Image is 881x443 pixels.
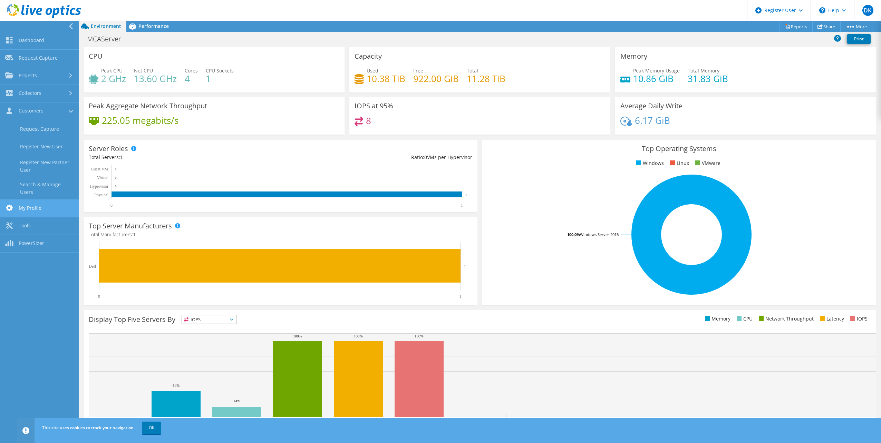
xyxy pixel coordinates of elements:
text: 1 [459,294,462,299]
li: IOPS [849,315,868,323]
span: 1 [133,231,136,238]
h3: Top Server Manufacturers [89,222,172,230]
span: 1 [120,154,123,160]
text: 0 [115,185,117,188]
tspan: 100.0% [567,232,580,237]
li: VMware [694,159,720,167]
h4: 10.38 TiB [367,75,405,82]
h4: 13.60 GHz [134,75,177,82]
span: Total [467,67,478,74]
span: Peak CPU [101,67,123,74]
li: Linux [668,159,689,167]
text: 1 [461,203,463,208]
text: 1 [465,193,467,197]
text: 100% [415,334,424,338]
span: Performance [138,23,169,29]
h4: 225.05 megabits/s [102,117,178,124]
h3: CPU [89,52,103,60]
a: OK [142,422,161,434]
a: More [840,21,872,32]
span: Environment [91,23,121,29]
h4: 2 GHz [101,75,126,82]
span: Net CPU [134,67,153,74]
h3: Server Roles [89,145,128,152]
span: Total Memory [688,67,719,74]
h1: MCAServer [84,35,132,43]
text: 0 [115,176,117,179]
li: Memory [703,315,730,323]
span: Peak Memory Usage [633,67,680,74]
text: Hypervisor [90,184,108,189]
tspan: Windows Server 2016 [580,232,619,237]
h4: 8 [366,117,371,125]
text: 34% [173,383,180,387]
text: 100% [293,334,302,338]
h3: Average Daily Write [620,102,682,110]
span: This site uses cookies to track your navigation. [42,425,135,431]
div: Ratio: VMs per Hypervisor [280,154,472,161]
span: DK [862,5,873,16]
h4: 1 [206,75,234,82]
li: Windows [635,159,664,167]
li: CPU [735,315,753,323]
a: Reports [780,21,813,32]
a: Share [812,21,841,32]
span: Used [367,67,378,74]
li: Latency [818,315,844,323]
span: IOPS [182,315,236,324]
span: Free [413,67,423,74]
span: CPU Sockets [206,67,234,74]
h4: 4 [185,75,198,82]
text: Virtual [97,175,109,180]
span: Cores [185,67,198,74]
text: 0 [110,203,113,208]
text: 0 [115,167,117,171]
span: 0 [424,154,427,160]
text: Physical [94,193,108,197]
h4: 922.00 GiB [413,75,459,82]
div: Total Servers: [89,154,280,161]
h3: Memory [620,52,647,60]
h4: 11.28 TiB [467,75,505,82]
li: Network Throughput [757,315,814,323]
h4: Total Manufacturers: [89,231,472,238]
h4: 31.83 GiB [688,75,728,82]
h4: 6.17 GiB [635,117,670,124]
text: 14% [233,399,240,403]
a: Print [847,34,871,44]
h4: 10.86 GiB [633,75,680,82]
text: 0 [98,294,100,299]
text: Guest VM [91,167,108,171]
text: 1 [464,264,466,268]
text: 100% [354,334,363,338]
h3: Top Operating Systems [487,145,871,152]
svg: \n [819,7,825,13]
text: Dell [89,264,96,269]
h3: Peak Aggregate Network Throughput [89,102,207,110]
h3: IOPS at 95% [355,102,393,110]
h3: Capacity [355,52,382,60]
